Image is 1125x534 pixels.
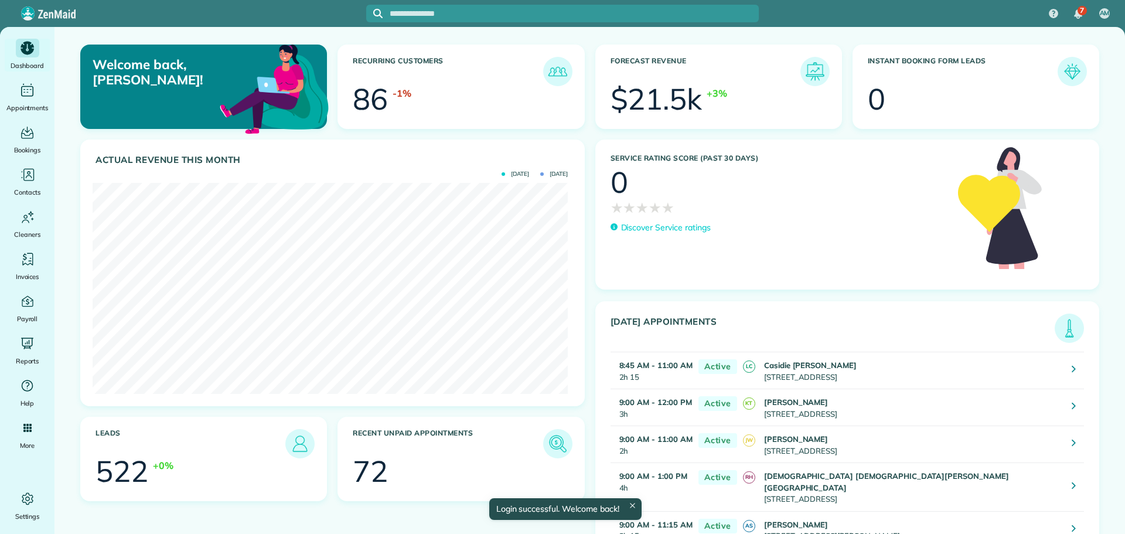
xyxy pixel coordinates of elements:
span: AM [1100,9,1110,18]
span: Bookings [14,144,41,156]
td: [STREET_ADDRESS] [761,426,1063,463]
img: icon_form_leads-04211a6a04a5b2264e4ee56bc0799ec3eb69b7e499cbb523a139df1d13a81ae0.png [1061,60,1084,83]
div: +3% [707,86,727,100]
span: Active [698,433,737,448]
span: ★ [611,197,623,218]
h3: Instant Booking Form Leads [868,57,1058,86]
strong: [DEMOGRAPHIC_DATA] [DEMOGRAPHIC_DATA][PERSON_NAME][GEOGRAPHIC_DATA] [764,471,1009,492]
h3: Recurring Customers [353,57,543,86]
span: [DATE] [540,171,568,177]
span: Cleaners [14,229,40,240]
div: +0% [153,458,173,472]
span: [DATE] [502,171,529,177]
span: Dashboard [11,60,44,72]
td: 3h [611,389,693,426]
span: AS [743,520,755,532]
span: ★ [649,197,662,218]
span: LC [743,360,755,373]
span: KT [743,397,755,410]
a: Reports [5,334,50,367]
div: 86 [353,84,388,114]
div: 72 [353,457,388,486]
span: ★ [623,197,636,218]
div: $21.5k [611,84,703,114]
td: 4h [611,463,693,512]
span: Active [698,359,737,374]
a: Payroll [5,292,50,325]
strong: [PERSON_NAME] [764,397,829,407]
td: [STREET_ADDRESS] [761,389,1063,426]
p: Discover Service ratings [621,222,711,234]
span: ★ [636,197,649,218]
h3: Forecast Revenue [611,57,800,86]
button: Focus search [366,9,383,18]
span: Settings [15,511,40,522]
svg: Focus search [373,9,383,18]
h3: Leads [96,429,285,458]
a: Appointments [5,81,50,114]
div: 7 unread notifications [1066,1,1090,27]
div: 0 [611,168,628,197]
a: Dashboard [5,39,50,72]
strong: 9:00 AM - 12:00 PM [619,397,692,407]
span: 7 [1080,6,1084,15]
span: Active [698,519,737,533]
div: -1% [393,86,411,100]
img: dashboard_welcome-42a62b7d889689a78055ac9021e634bf52bae3f8056760290aed330b23ab8690.png [217,31,331,145]
div: 0 [868,84,885,114]
h3: Recent unpaid appointments [353,429,543,458]
span: Contacts [14,186,40,198]
strong: Casidie [PERSON_NAME] [764,360,857,370]
a: Contacts [5,165,50,198]
span: More [20,440,35,451]
span: ★ [662,197,674,218]
h3: Actual Revenue this month [96,155,572,165]
span: Invoices [16,271,39,283]
td: 2h 15 [611,352,693,389]
a: Bookings [5,123,50,156]
img: icon_forecast_revenue-8c13a41c7ed35a8dcfafea3cbb826a0462acb37728057bba2d056411b612bbbe.png [803,60,827,83]
span: Active [698,470,737,485]
a: Invoices [5,250,50,283]
img: icon_recurring_customers-cf858462ba22bcd05b5a5880d41d6543d210077de5bb9ebc9590e49fd87d84ed.png [546,60,570,83]
p: Welcome back, [PERSON_NAME]! [93,57,248,88]
img: icon_todays_appointments-901f7ab196bb0bea1936b74009e4eb5ffbc2d2711fa7634e0d609ed5ef32b18b.png [1058,317,1081,340]
strong: 9:00 AM - 11:15 AM [619,520,693,529]
span: Payroll [17,313,38,325]
a: Discover Service ratings [611,222,711,234]
img: icon_leads-1bed01f49abd5b7fead27621c3d59655bb73ed531f8eeb49469d10e621d6b896.png [288,432,312,455]
a: Help [5,376,50,409]
h3: [DATE] Appointments [611,317,1055,343]
span: Help [21,397,35,409]
strong: 8:45 AM - 11:00 AM [619,360,693,370]
span: JW [743,434,755,447]
strong: [PERSON_NAME] [764,520,829,529]
a: Cleaners [5,208,50,240]
span: RH [743,471,755,484]
span: Active [698,396,737,411]
span: Appointments [6,102,49,114]
a: Settings [5,489,50,522]
h3: Service Rating score (past 30 days) [611,154,946,162]
div: Login successful. Welcome back! [489,498,641,520]
strong: [PERSON_NAME] [764,434,829,444]
strong: 9:00 AM - 11:00 AM [619,434,693,444]
span: Reports [16,355,39,367]
td: 2h [611,426,693,463]
td: [STREET_ADDRESS] [761,352,1063,389]
img: icon_unpaid_appointments-47b8ce3997adf2238b356f14209ab4cced10bd1f174958f3ca8f1d0dd7fffeee.png [546,432,570,455]
strong: 9:00 AM - 1:00 PM [619,471,687,481]
td: [STREET_ADDRESS] [761,463,1063,512]
div: 522 [96,457,148,486]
